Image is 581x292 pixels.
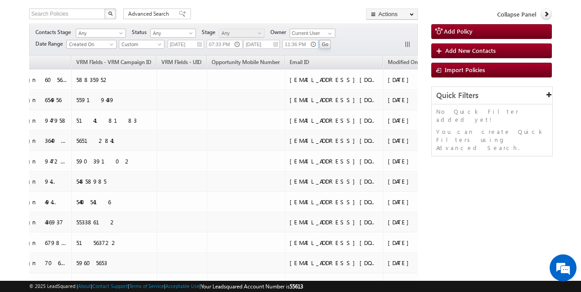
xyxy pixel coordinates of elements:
[76,279,152,288] div: 54531471
[290,157,379,165] div: [EMAIL_ADDRESS][DOMAIN_NAME]
[35,28,74,36] span: Contacts Stage
[388,279,470,288] div: [DATE] 08:30 PM
[290,218,379,226] div: [EMAIL_ADDRESS][DOMAIN_NAME]
[76,218,152,226] div: 55338612
[290,283,303,290] span: 55613
[290,76,379,84] div: [EMAIL_ADDRESS][DOMAIN_NAME]
[212,59,280,65] span: Opportunity Mobile Number
[388,157,470,165] div: [DATE] 08:29 PM
[92,283,128,289] a: Contact Support
[388,259,470,267] div: [DATE] 08:30 PM
[76,29,123,37] span: Any
[366,9,418,20] button: Actions
[388,198,470,206] div: [DATE] 08:30 PM
[161,59,202,65] span: VRM FIelds - UID
[129,283,164,289] a: Terms of Service
[290,239,379,247] div: [EMAIL_ADDRESS][DOMAIN_NAME]
[388,177,470,185] div: [DATE] 08:30 PM
[497,10,536,18] span: Collapse Panel
[290,137,379,145] div: [EMAIL_ADDRESS][DOMAIN_NAME]
[108,11,113,16] img: Search
[290,177,379,185] div: [EMAIL_ADDRESS][DOMAIN_NAME]
[290,96,379,104] div: [EMAIL_ADDRESS][DOMAIN_NAME]
[388,137,470,145] div: [DATE] 08:30 PM
[76,177,152,185] div: 54858985
[219,29,264,38] a: Any
[201,283,303,290] span: Your Leadsquared Account Number is
[445,66,485,73] span: Import Policies
[78,283,91,289] a: About
[207,57,284,69] a: Opportunity Mobile Number
[388,218,470,226] div: [DATE] 08:30 PM
[29,282,303,291] span: © 2025 LeadSquared | | | | |
[67,40,113,48] span: Created On
[290,29,335,38] input: Type to Search
[444,27,473,35] span: Add Policy
[76,59,152,65] span: VRM FIelds - VRM Campaign ID
[128,10,172,18] span: Advanced Search
[66,40,117,49] a: Created On
[445,47,496,54] span: Add New Contacts
[285,57,314,69] a: Email ID
[76,239,152,247] div: 51563722
[132,28,150,36] span: Status
[76,96,152,104] div: 55919439
[388,116,470,125] div: [DATE] 08:30 PM
[76,157,152,165] div: 59039102
[202,28,219,36] span: Stage
[150,29,196,38] a: Any
[157,57,206,69] a: VRM FIelds - UID
[388,239,470,247] div: [DATE] 08:29 PM
[76,29,126,38] a: Any
[72,57,156,69] a: VRM FIelds - VRM Campaign ID
[76,76,152,84] div: 58835952
[119,40,162,48] span: Custom
[76,259,152,267] div: 59605653
[76,116,152,125] div: 51418183
[432,87,552,104] div: Quick Filters
[383,57,422,69] a: Modified On
[436,107,548,124] p: No Quick Filter added yet!
[290,198,379,206] div: [EMAIL_ADDRESS][DOMAIN_NAME]
[76,137,152,145] div: 56512841
[319,40,331,49] input: Go
[388,59,418,65] span: Modified On
[290,279,379,288] div: [EMAIL_ADDRESS][DOMAIN_NAME]
[165,283,199,289] a: Acceptable Use
[290,59,309,65] span: Email ID
[119,40,165,49] a: Custom
[290,259,379,267] div: [EMAIL_ADDRESS][DOMAIN_NAME]
[122,227,163,239] em: Start Chat
[388,76,470,84] div: [DATE] 08:29 PM
[35,40,66,48] span: Date Range
[151,29,193,37] span: Any
[270,28,290,36] span: Owner
[12,83,164,219] textarea: Type your message and hit 'Enter'
[15,47,38,59] img: d_60004797649_company_0_60004797649
[219,29,262,37] span: Any
[290,116,379,125] div: [EMAIL_ADDRESS][DOMAIN_NAME]
[47,47,151,59] div: Chat with us now
[323,29,334,38] a: Show All Items
[436,128,548,152] p: You can create Quick Filters using Advanced Search.
[147,4,169,26] div: Minimize live chat window
[388,96,470,104] div: [DATE] 08:29 PM
[76,198,152,206] div: 54405416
